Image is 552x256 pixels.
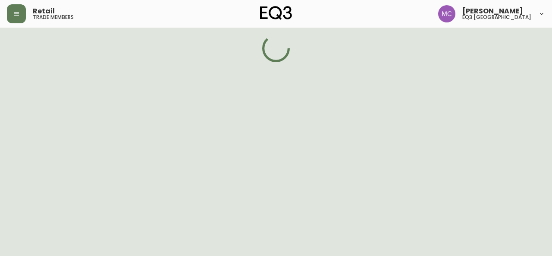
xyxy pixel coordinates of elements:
h5: eq3 [GEOGRAPHIC_DATA] [462,15,531,20]
span: Retail [33,8,55,15]
img: logo [260,6,292,20]
h5: trade members [33,15,74,20]
span: [PERSON_NAME] [462,8,523,15]
img: 6dbdb61c5655a9a555815750a11666cc [438,5,455,22]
